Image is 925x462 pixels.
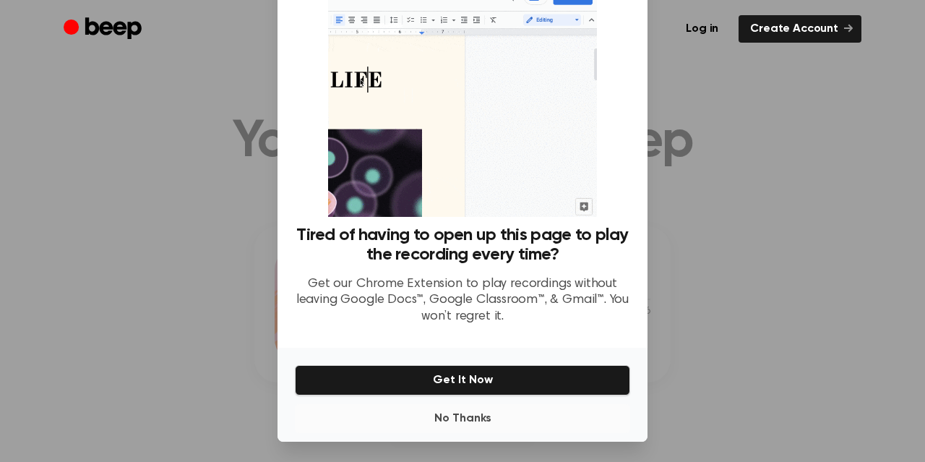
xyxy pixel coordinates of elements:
p: Get our Chrome Extension to play recordings without leaving Google Docs™, Google Classroom™, & Gm... [295,276,630,325]
a: Create Account [739,15,861,43]
a: Beep [64,15,145,43]
button: Get It Now [295,365,630,395]
a: Log in [674,15,730,43]
button: No Thanks [295,404,630,433]
h3: Tired of having to open up this page to play the recording every time? [295,226,630,265]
